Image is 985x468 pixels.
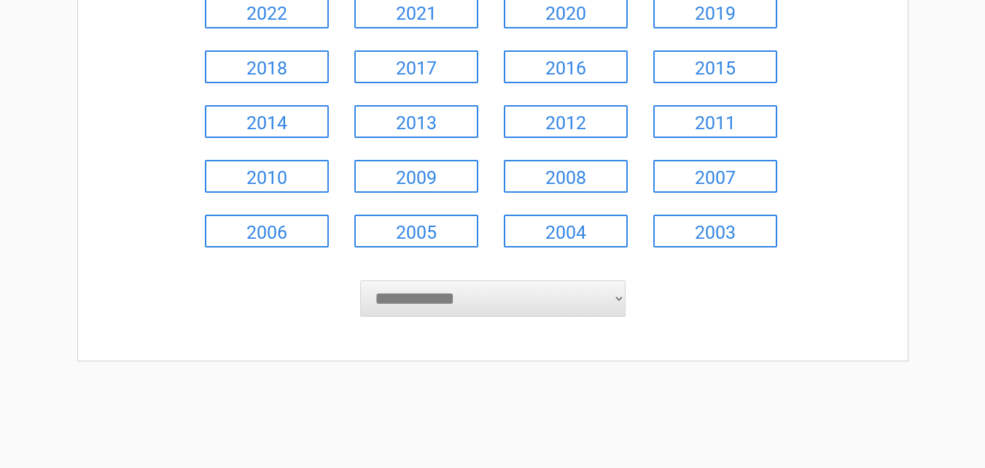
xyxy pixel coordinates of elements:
a: 2004 [504,215,628,248]
a: 2010 [205,160,329,193]
a: 2017 [354,50,478,83]
a: 2013 [354,105,478,138]
a: 2015 [653,50,777,83]
a: 2008 [504,160,628,193]
a: 2003 [653,215,777,248]
a: 2016 [504,50,628,83]
a: 2012 [504,105,628,138]
a: 2009 [354,160,478,193]
a: 2014 [205,105,329,138]
a: 2005 [354,215,478,248]
a: 2006 [205,215,329,248]
a: 2011 [653,105,777,138]
a: 2018 [205,50,329,83]
a: 2007 [653,160,777,193]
